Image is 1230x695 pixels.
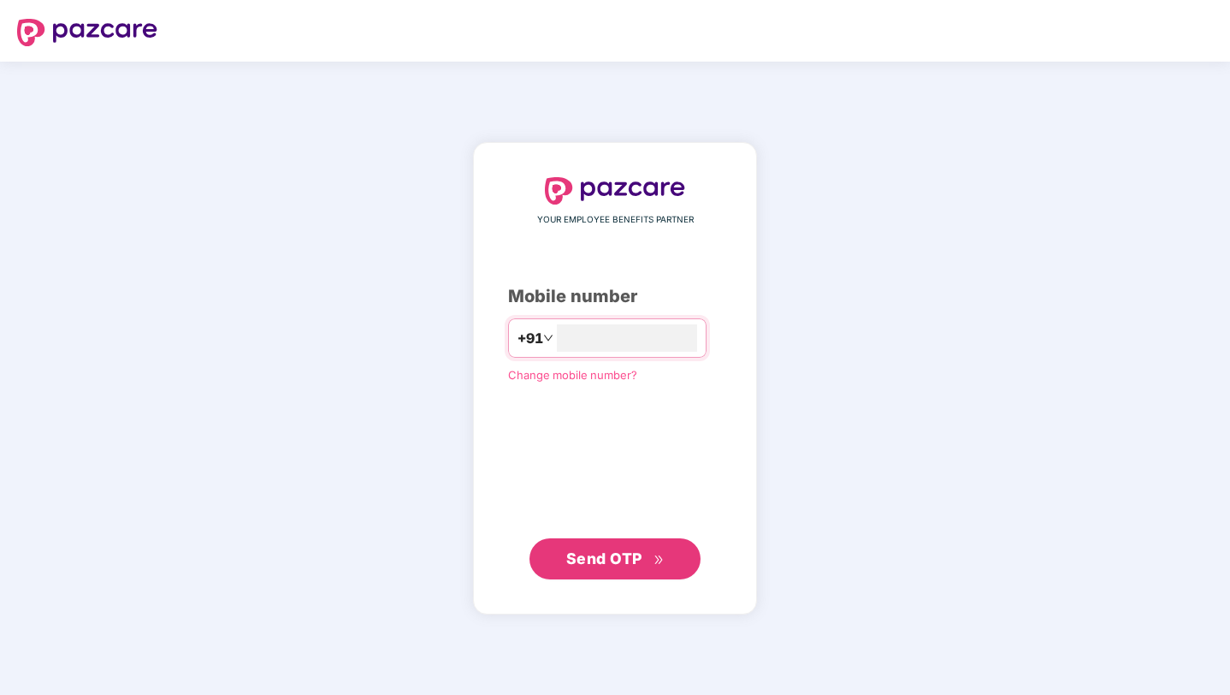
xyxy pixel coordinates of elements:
[508,283,722,310] div: Mobile number
[566,549,642,567] span: Send OTP
[543,333,553,343] span: down
[508,368,637,382] a: Change mobile number?
[537,213,694,227] span: YOUR EMPLOYEE BENEFITS PARTNER
[653,555,665,566] span: double-right
[529,538,701,579] button: Send OTPdouble-right
[545,177,685,205] img: logo
[17,19,157,46] img: logo
[517,328,543,349] span: +91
